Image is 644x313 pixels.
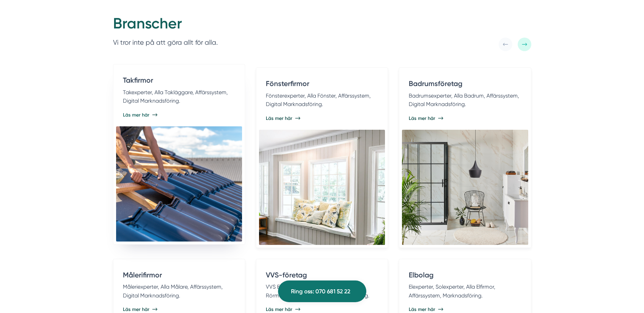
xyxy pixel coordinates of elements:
[116,126,242,242] img: Digital Marknadsföring till Takfirmor
[259,130,385,245] img: Digital Marknadsföring till Fönsterfirmor
[266,91,378,109] p: Fönsterexperter, Alla Fönster, Affärssystem, Digital Marknadsföring.
[123,75,235,88] h4: Takfirmor
[113,64,245,244] a: Takfirmor Takexperter, Alla Takläggare, Affärssystem, Digital Marknadsföring. Läs mer här Digital...
[409,79,521,91] h4: Badrumsföretag
[123,111,149,118] span: Läs mer här
[409,306,435,313] span: Läs mer här
[278,280,366,302] a: Ring oss: 070 681 52 22
[113,37,218,48] p: Vi tror inte på att göra allt för alla.
[123,306,149,313] span: Läs mer här
[123,88,235,105] p: Takexperter, Alla Takläggare, Affärssystem, Digital Marknadsföring.
[402,130,528,245] img: Digital Marknadsföring till Badrumsföretag
[266,115,292,122] span: Läs mer här
[409,283,521,300] p: Elexperter, Solexperter, Alla Elfirmor, Affärssystem, Marknadsföring.
[409,115,435,122] span: Läs mer här
[123,283,235,300] p: Måleriexperter, Alla Målare, Affärssystem, Digital Marknadsföring.
[399,67,531,248] a: Badrumsföretag Badrumsexperter, Alla Badrum, Affärssystem, Digital Marknadsföring. Läs mer här Di...
[291,287,350,296] span: Ring oss: 070 681 52 22
[409,270,521,283] h4: Elbolag
[266,79,378,91] h4: Fönsterfirmor
[266,306,292,313] span: Läs mer här
[409,91,521,109] p: Badrumsexperter, Alla Badrum, Affärssystem, Digital Marknadsföring.
[123,270,235,283] h4: Målerifirmor
[266,283,378,300] p: VVS Experter, Reliningexperter, Alla Rörmokare, Affärssystem, Marknadsföring.
[113,14,218,37] h2: Branscher
[266,270,378,283] h4: VVS-företag
[256,67,388,248] a: Fönsterfirmor Fönsterexperter, Alla Fönster, Affärssystem, Digital Marknadsföring. Läs mer här Di...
